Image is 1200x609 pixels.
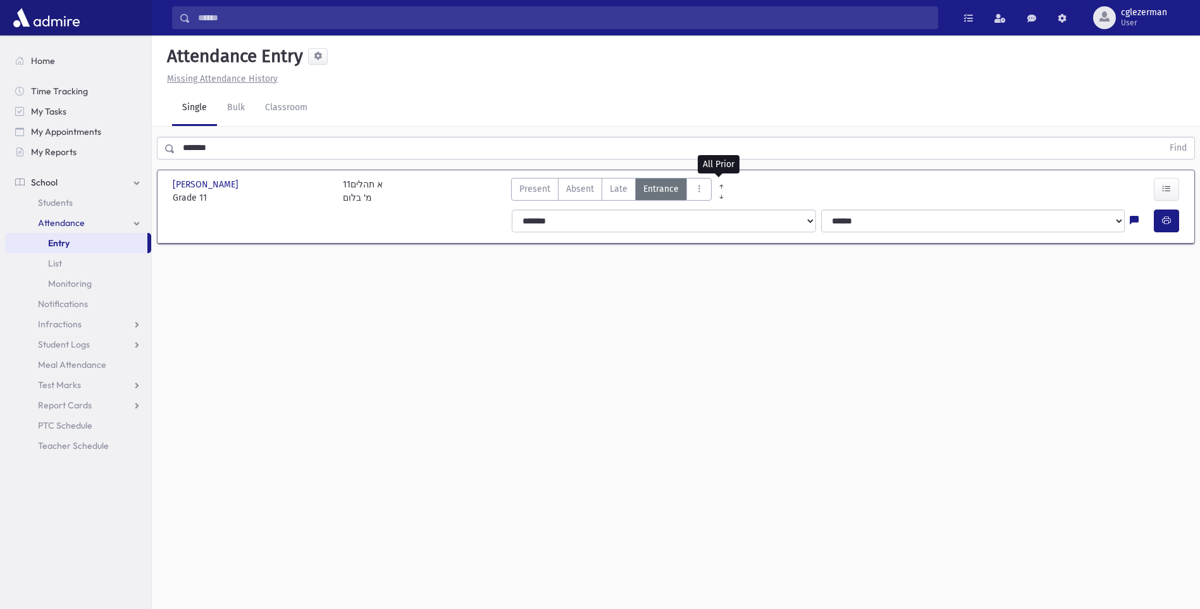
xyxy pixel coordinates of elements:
input: Search [190,6,937,29]
span: List [48,258,62,269]
span: Monitoring [48,278,92,289]
span: Notifications [38,298,88,310]
span: Students [38,197,73,208]
a: Teacher Schedule [5,436,151,456]
div: AttTypes [511,178,712,204]
span: School [31,177,58,188]
span: PTC Schedule [38,420,92,431]
u: Missing Attendance History [167,73,278,84]
span: Time Tracking [31,85,88,97]
button: Find [1162,137,1194,159]
a: Meal Attendance [5,355,151,375]
a: Notifications [5,294,151,314]
div: All Prior [698,155,739,173]
a: Student Logs [5,334,151,355]
span: Entrance [643,182,679,196]
a: Time Tracking [5,81,151,101]
div: 11א תהלים מ' בלום [343,178,383,204]
h5: Attendance Entry [162,46,303,67]
a: Home [5,51,151,71]
a: Classroom [255,91,318,126]
span: Entry [48,237,70,249]
span: User [1121,18,1167,28]
a: My Appointments [5,122,151,142]
span: cglezerman [1121,8,1167,18]
span: Late [610,182,628,196]
span: My Appointments [31,126,101,137]
a: Report Cards [5,395,151,415]
a: Entry [5,233,147,253]
a: List [5,253,151,273]
span: My Tasks [31,106,66,117]
img: AdmirePro [10,5,83,30]
span: Present [519,182,550,196]
a: Test Marks [5,375,151,395]
span: Home [31,55,55,66]
a: School [5,172,151,192]
span: Meal Attendance [38,359,106,370]
span: Report Cards [38,399,92,411]
a: Students [5,192,151,213]
a: PTC Schedule [5,415,151,436]
span: Student Logs [38,339,90,350]
span: Absent [566,182,594,196]
span: Infractions [38,318,82,330]
span: Test Marks [38,379,81,391]
span: Teacher Schedule [38,440,109,451]
a: Infractions [5,314,151,334]
a: Bulk [217,91,255,126]
a: Monitoring [5,273,151,294]
a: My Tasks [5,101,151,122]
a: My Reports [5,142,151,162]
span: [PERSON_NAME] [173,178,241,191]
a: Single [172,91,217,126]
a: Missing Attendance History [162,73,278,84]
span: Grade 11 [173,191,330,204]
span: Attendance [38,217,85,229]
span: My Reports [31,146,77,158]
a: Attendance [5,213,151,233]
